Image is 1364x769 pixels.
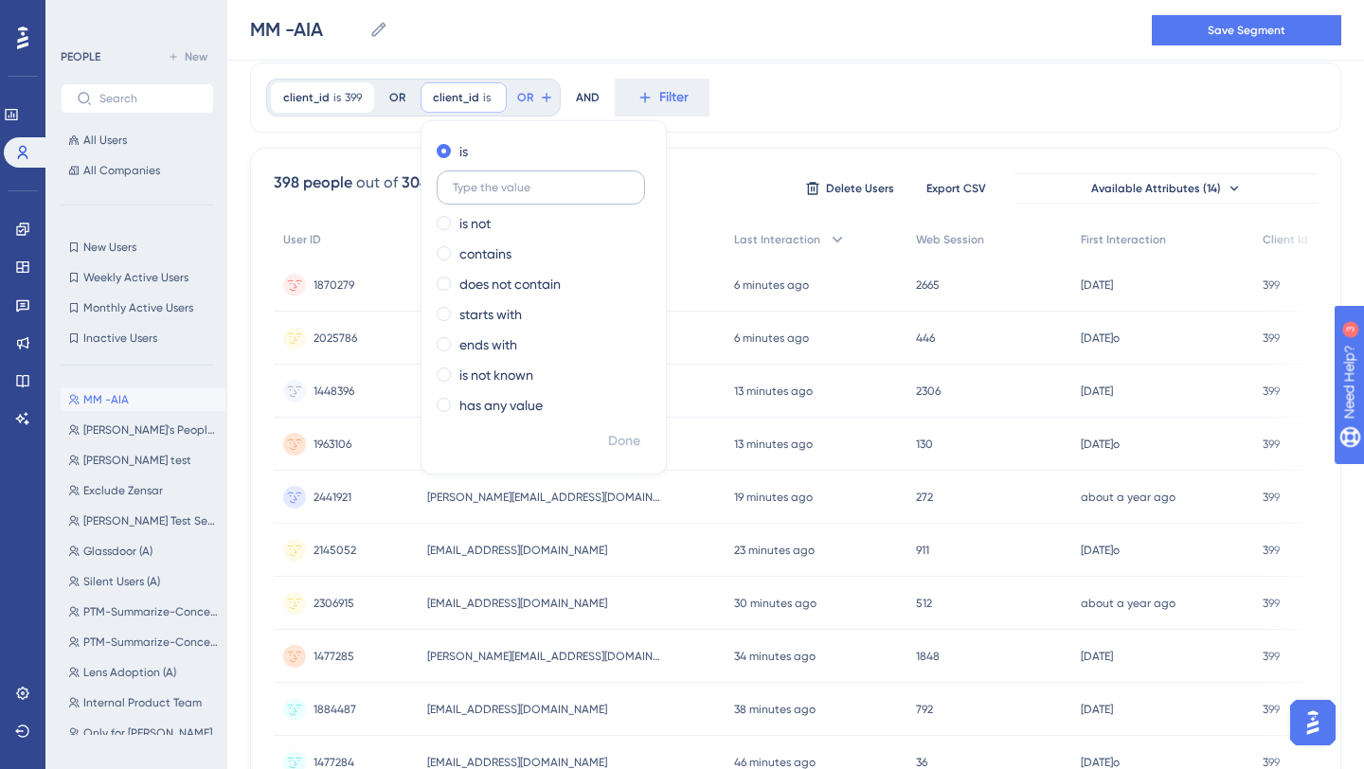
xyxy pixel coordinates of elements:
span: 792 [916,702,933,717]
span: Monthly Active Users [83,300,193,315]
time: [DATE] [1081,703,1113,716]
span: [EMAIL_ADDRESS][DOMAIN_NAME] [427,596,607,611]
span: 2441921 [314,490,351,505]
time: [DATE]o [1081,331,1120,345]
button: Inactive Users [61,327,214,349]
button: Delete Users [802,173,897,204]
span: 1448396 [314,384,354,399]
button: [PERSON_NAME] test [61,449,225,472]
time: 13 minutes ago [734,384,813,398]
span: Client Id [1263,232,1308,247]
button: [PERSON_NAME] Test Segment [61,510,225,532]
span: 911 [916,543,929,558]
span: client_id [433,90,479,105]
button: Weekly Active Users [61,266,214,289]
span: [PERSON_NAME]'s People-Led Client IDs [83,422,218,438]
span: 399 [1263,277,1280,293]
span: Filter [659,86,689,109]
button: Available Attributes (14) [1014,173,1318,204]
button: Internal Product Team [61,691,225,714]
label: contains [459,242,511,265]
button: OR [514,82,556,113]
span: Silent Users (A) [83,574,160,589]
span: 399 [1263,649,1280,664]
span: Internal Product Team [83,695,202,710]
time: 13 minutes ago [734,438,813,451]
iframe: UserGuiding AI Assistant Launcher [1284,694,1341,751]
span: First Interaction [1081,232,1166,247]
span: Lens Adoption (A) [83,665,176,680]
button: Silent Users (A) [61,570,225,593]
button: Glassdoor (A) [61,540,225,563]
button: All Users [61,129,214,152]
label: is [459,140,468,163]
label: is not [459,212,491,235]
span: 2306915 [314,596,354,611]
span: User ID [283,232,321,247]
button: Export CSV [908,173,1003,204]
span: All Users [83,133,127,148]
span: 1848 [916,649,940,664]
span: is [483,90,491,105]
button: All Companies [61,159,214,182]
span: MM -AIA [83,392,129,407]
label: is not known [459,364,533,386]
label: has any value [459,394,543,417]
span: 446 [916,331,935,346]
span: 399 [1263,702,1280,717]
span: Done [608,430,640,453]
span: 512 [916,596,932,611]
time: 34 minutes ago [734,650,816,663]
span: client_id [283,90,330,105]
div: 398 people [274,171,352,194]
span: 130 [916,437,933,452]
span: 272 [916,490,933,505]
span: Only for [PERSON_NAME] [83,725,212,741]
div: OR [389,90,405,105]
span: is [333,90,341,105]
button: Lens Adoption (A) [61,661,225,684]
time: 30 minutes ago [734,597,817,610]
span: 399 [345,90,362,105]
span: PTM-Summarize-Concern-Segment (A) [83,604,218,619]
button: Filter [615,79,709,116]
time: [DATE] [1081,384,1113,398]
span: All Companies [83,163,160,178]
time: 23 minutes ago [734,544,815,557]
span: Glassdoor (A) [83,544,153,559]
time: [DATE] [1081,278,1113,292]
time: 46 minutes ago [734,756,816,769]
input: Segment Name [250,16,362,43]
span: OR [517,90,533,105]
time: [DATE]o [1081,756,1120,769]
span: 399 [1263,543,1280,558]
input: Search [99,92,198,105]
time: about a year ago [1081,597,1176,610]
span: Save Segment [1208,23,1285,38]
span: Last Interaction [734,232,820,247]
span: 2145052 [314,543,356,558]
time: 38 minutes ago [734,703,816,716]
button: New [161,45,214,68]
span: 1963106 [314,437,351,452]
div: 3 [132,9,137,25]
button: [PERSON_NAME]'s People-Led Client IDs [61,419,225,441]
span: [PERSON_NAME][EMAIL_ADDRESS][DOMAIN_NAME] [427,490,664,505]
time: [DATE] [1081,650,1113,663]
span: [PERSON_NAME] Test Segment [83,513,218,528]
button: PTM-Summarize-Concern-Segment (A) [61,600,225,623]
span: 399 [1263,331,1280,346]
button: MM -AIA [61,388,225,411]
time: 6 minutes ago [734,278,809,292]
span: Delete Users [826,181,894,196]
time: [DATE]o [1081,544,1120,557]
time: 19 minutes ago [734,491,813,504]
button: Done [598,424,651,458]
span: 1477285 [314,649,354,664]
div: AND [576,79,600,116]
input: Type the value [453,181,629,194]
span: 2306 [916,384,941,399]
span: Export CSV [926,181,986,196]
span: Exclude Zensar [83,483,163,498]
